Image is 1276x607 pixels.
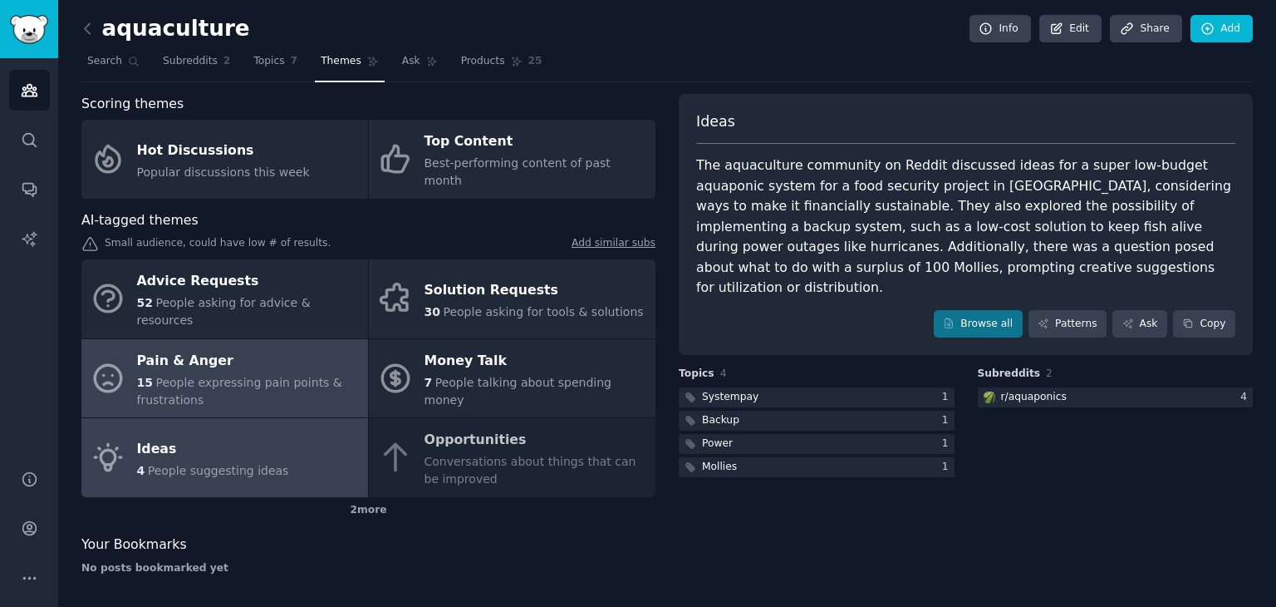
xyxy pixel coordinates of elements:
a: Share [1110,15,1181,43]
span: 2 [223,54,231,69]
span: Popular discussions this week [137,165,310,179]
span: People asking for tools & solutions [443,305,643,318]
span: 2 [1046,368,1053,379]
span: 7 [425,376,433,389]
a: Ask [396,48,444,82]
span: People expressing pain points & frustrations [137,376,342,407]
a: Systempay1 [679,387,955,408]
span: Scoring themes [81,94,184,115]
a: Top ContentBest-performing content of past month [369,120,655,199]
a: Products25 [455,48,548,82]
div: No posts bookmarked yet [81,561,655,576]
div: 4 [1240,390,1253,405]
a: Themes [315,48,385,82]
span: Subreddits [163,54,218,69]
a: Info [969,15,1031,43]
a: Pain & Anger15People expressing pain points & frustrations [81,339,368,418]
span: 25 [528,54,542,69]
a: Advice Requests52People asking for advice & resources [81,259,368,338]
span: Your Bookmarks [81,535,187,555]
span: 4 [720,368,727,379]
a: Power1 [679,434,955,455]
div: Power [702,437,733,452]
a: Hot DiscussionsPopular discussions this week [81,120,368,199]
a: Ideas4People suggesting ideas [81,418,368,497]
span: Themes [321,54,361,69]
div: Solution Requests [425,277,644,303]
a: Subreddits2 [157,48,236,82]
div: Top Content [425,129,647,155]
span: 4 [137,464,145,477]
span: People asking for advice & resources [137,296,311,327]
img: GummySearch logo [10,15,48,44]
div: Money Talk [425,348,647,374]
span: Best-performing content of past month [425,156,611,187]
span: 7 [291,54,298,69]
a: Search [81,48,145,82]
span: 15 [137,376,153,389]
span: Ideas [696,111,735,132]
span: 52 [137,296,153,309]
span: 30 [425,305,440,318]
a: Topics7 [248,48,303,82]
div: Systempay [702,390,758,405]
span: People suggesting ideas [148,464,289,477]
div: 1 [942,460,955,475]
span: Products [461,54,505,69]
a: Solution Requests30People asking for tools & solutions [369,259,655,338]
div: Hot Discussions [137,137,310,164]
span: People talking about spending money [425,376,611,407]
div: The aquaculture community on Reddit discussed ideas for a super low-budget aquaponic system for a... [696,155,1235,299]
div: Small audience, could have low # of results. [81,236,655,254]
a: Mollies1 [679,457,955,478]
a: Money Talk7People talking about spending money [369,339,655,418]
div: 1 [942,413,955,428]
div: 2 more [81,497,655,524]
a: Edit [1039,15,1102,43]
div: r/ aquaponics [1001,390,1067,405]
img: aquaponics [984,392,995,403]
span: AI-tagged themes [81,210,199,231]
span: Ask [402,54,420,69]
div: Mollies [702,460,737,475]
h2: aquaculture [81,16,250,42]
div: Ideas [137,436,289,462]
div: 1 [942,390,955,405]
div: Pain & Anger [137,348,360,374]
a: Backup1 [679,411,955,432]
span: Search [87,54,122,69]
span: Topics [679,367,714,382]
div: 1 [942,437,955,452]
a: Ask [1112,310,1167,338]
a: aquaponicsr/aquaponics4 [978,387,1254,408]
a: Add similar subs [572,236,655,254]
button: Copy [1173,310,1235,338]
a: Add [1190,15,1253,43]
div: Advice Requests [137,269,360,295]
span: Subreddits [978,367,1041,382]
span: Topics [253,54,284,69]
a: Patterns [1028,310,1107,338]
div: Backup [702,413,739,428]
a: Browse all [934,310,1023,338]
